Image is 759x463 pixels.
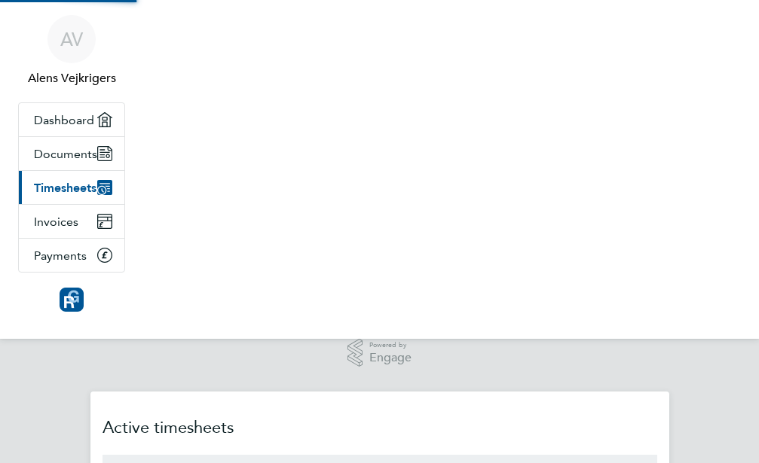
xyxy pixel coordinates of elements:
[19,171,124,204] a: Timesheets
[34,113,94,127] span: Dashboard
[60,288,84,312] img: resourcinggroup-logo-retina.png
[369,352,412,364] span: Engage
[34,248,87,263] span: Payments
[347,339,412,367] a: Powered byEngage
[19,205,124,238] a: Invoices
[18,288,125,312] a: Go to home page
[60,29,83,49] span: AV
[34,181,96,195] span: Timesheets
[19,137,124,170] a: Documents
[369,339,412,352] span: Powered by
[34,215,78,229] span: Invoices
[19,239,124,272] a: Payments
[103,416,657,455] h2: Active timesheets
[19,103,124,136] a: Dashboard
[18,69,125,87] span: Alens Vejkrigers
[18,15,125,87] a: AVAlens Vejkrigers
[34,147,97,161] span: Documents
